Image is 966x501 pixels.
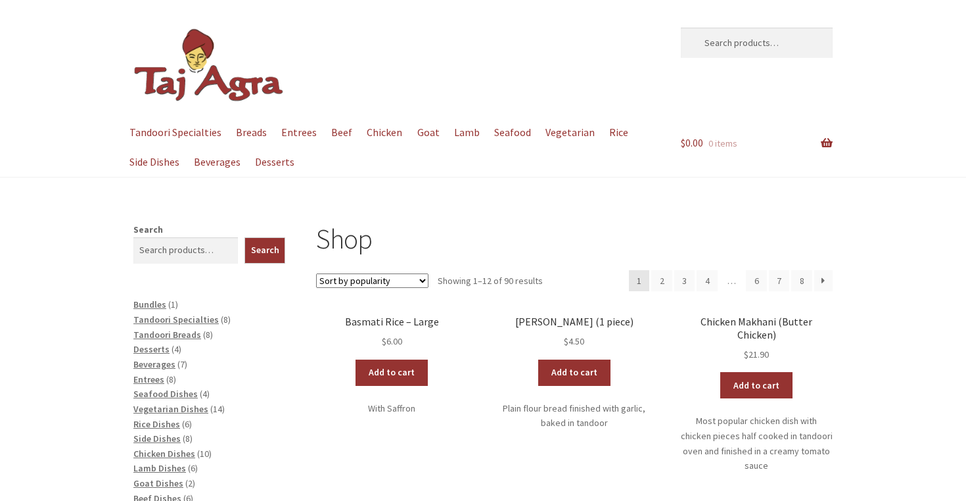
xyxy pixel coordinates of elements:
[438,270,543,291] p: Showing 1–12 of 90 results
[488,118,537,147] a: Seafood
[540,118,601,147] a: Vegetarian
[681,414,833,473] p: Most popular chicken dish with chicken pieces half cooked in tandoori oven and finished in a crea...
[133,298,166,310] a: Bundles
[185,418,189,430] span: 6
[681,136,685,149] span: $
[411,118,446,147] a: Goat
[681,28,833,58] input: Search products…
[356,360,428,386] a: Add to cart: “Basmati Rice - Large”
[133,418,180,430] a: Rice Dishes
[697,270,718,291] a: Page 4
[133,329,201,341] a: Tandoori Breads
[202,388,207,400] span: 4
[133,477,183,489] a: Goat Dishes
[498,316,650,328] h2: [PERSON_NAME] (1 piece)
[361,118,409,147] a: Chicken
[174,343,179,355] span: 4
[769,270,790,291] a: Page 7
[133,462,186,474] a: Lamb Dishes
[133,343,170,355] a: Desserts
[185,433,190,444] span: 8
[133,314,219,325] a: Tandoori Specialties
[229,118,273,147] a: Breads
[223,314,228,325] span: 8
[133,403,208,415] a: Vegetarian Dishes
[316,274,428,288] select: Shop order
[133,388,198,400] a: Seafood Dishes
[133,224,163,235] label: Search
[651,270,672,291] a: Page 2
[275,118,323,147] a: Entrees
[133,358,175,370] a: Beverages
[133,28,285,103] img: Dickson | Taj Agra Indian Restaurant
[244,237,286,264] button: Search
[206,329,210,341] span: 8
[744,348,769,360] bdi: 21.90
[681,136,703,149] span: 0.00
[133,433,181,444] a: Side Dishes
[123,147,185,177] a: Side Dishes
[180,358,185,370] span: 7
[133,448,195,460] a: Chicken Dishes
[191,462,195,474] span: 6
[681,316,833,362] a: Chicken Makhani (Butter Chicken) $21.90
[746,270,767,291] a: Page 6
[188,477,193,489] span: 2
[248,147,300,177] a: Desserts
[629,270,833,291] nav: Product Pagination
[498,401,650,431] p: Plain flour bread finished with garlic, baked in tandoor
[708,137,737,149] span: 0 items
[791,270,812,291] a: Page 8
[720,270,745,291] span: …
[187,147,246,177] a: Beverages
[538,360,610,386] a: Add to cart: “Garlic Naan (1 piece)”
[603,118,635,147] a: Rice
[382,335,386,347] span: $
[814,270,833,291] a: →
[382,335,402,347] bdi: 6.00
[213,403,222,415] span: 14
[325,118,359,147] a: Beef
[629,270,650,291] span: Page 1
[123,118,227,147] a: Tandoori Specialties
[564,335,568,347] span: $
[316,401,468,416] p: With Saffron
[316,316,468,328] h2: Basmati Rice – Large
[200,448,209,460] span: 10
[171,298,175,310] span: 1
[169,373,173,385] span: 8
[498,316,650,349] a: [PERSON_NAME] (1 piece) $4.50
[133,118,650,177] nav: Primary Navigation
[564,335,584,347] bdi: 4.50
[681,118,833,169] a: $0.00 0 items
[720,372,793,398] a: Add to cart: “Chicken Makhani (Butter Chicken)”
[316,222,833,256] h1: Shop
[744,348,748,360] span: $
[674,270,695,291] a: Page 3
[133,373,164,385] a: Entrees
[448,118,486,147] a: Lamb
[133,237,238,264] input: Search products…
[316,316,468,349] a: Basmati Rice – Large $6.00
[681,316,833,341] h2: Chicken Makhani (Butter Chicken)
